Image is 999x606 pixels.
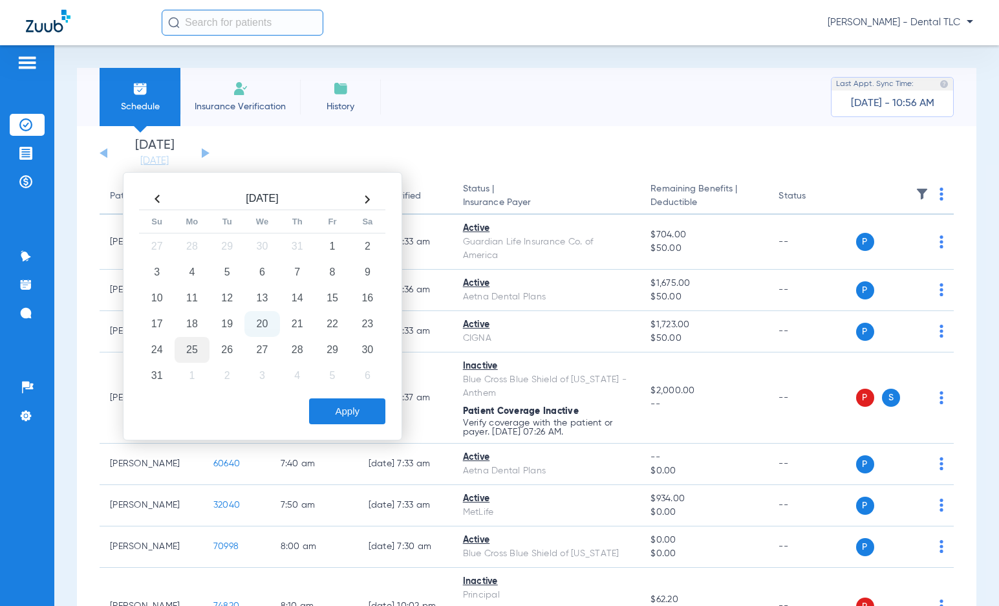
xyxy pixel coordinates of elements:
span: Insurance Payer [463,196,630,210]
img: Zuub Logo [26,10,70,32]
span: 32040 [213,501,240,510]
span: P [856,323,874,341]
span: $934.00 [650,492,758,506]
img: Search Icon [168,17,180,28]
span: $1,723.00 [650,318,758,332]
span: $50.00 [650,242,758,255]
a: [DATE] [116,155,193,168]
img: group-dot-blue.svg [940,540,943,553]
div: Active [463,534,630,547]
span: History [310,100,371,113]
span: 60640 [213,459,240,468]
span: $0.00 [650,547,758,561]
img: hamburger-icon [17,55,38,70]
td: [DATE] 7:33 AM [358,485,453,526]
td: 7:40 AM [270,444,358,485]
td: [PERSON_NAME] [100,444,203,485]
div: Patient Name [110,189,193,203]
div: Patient Name [110,189,167,203]
td: [DATE] 7:36 AM [358,270,453,311]
div: Active [463,318,630,332]
span: P [856,538,874,556]
iframe: Chat Widget [934,544,999,606]
img: group-dot-blue.svg [940,391,943,404]
img: group-dot-blue.svg [940,499,943,512]
div: Inactive [463,360,630,373]
span: $50.00 [650,290,758,304]
span: Last Appt. Sync Time: [836,78,914,91]
div: MetLife [463,506,630,519]
div: Active [463,451,630,464]
span: [PERSON_NAME] - Dental TLC [828,16,973,29]
span: $50.00 [650,332,758,345]
span: P [856,389,874,407]
td: 7:50 AM [270,485,358,526]
td: 8:00 AM [270,526,358,568]
th: Status [768,179,855,215]
span: $2,000.00 [650,384,758,398]
img: group-dot-blue.svg [940,188,943,200]
div: Principal [463,589,630,602]
td: -- [768,311,855,352]
td: [DATE] 7:30 AM [358,526,453,568]
span: Schedule [109,100,171,113]
span: [DATE] - 10:56 AM [851,97,934,110]
div: Active [463,222,630,235]
span: $0.00 [650,506,758,519]
td: [DATE] 7:33 AM [358,444,453,485]
span: Patient Coverage Inactive [463,407,579,416]
button: Apply [309,398,385,424]
td: -- [768,526,855,568]
span: S [882,389,900,407]
td: [DATE] 7:33 AM [358,311,453,352]
span: Deductible [650,196,758,210]
img: group-dot-blue.svg [940,457,943,470]
td: -- [768,270,855,311]
div: Blue Cross Blue Shield of [US_STATE] [463,547,630,561]
div: Active [463,492,630,506]
td: -- [768,215,855,270]
li: [DATE] [116,139,193,168]
img: group-dot-blue.svg [940,325,943,338]
td: [DATE] 7:37 AM [358,352,453,444]
img: group-dot-blue.svg [940,283,943,296]
img: filter.svg [916,188,929,200]
span: P [856,497,874,515]
th: [DATE] [175,189,350,210]
img: History [333,81,349,96]
td: [DATE] 7:33 AM [358,215,453,270]
div: Aetna Dental Plans [463,464,630,478]
div: Last Verified [369,189,442,203]
td: [PERSON_NAME] [100,526,203,568]
img: group-dot-blue.svg [940,235,943,248]
td: -- [768,352,855,444]
span: $1,675.00 [650,277,758,290]
span: P [856,455,874,473]
div: Active [463,277,630,290]
span: P [856,233,874,251]
div: Guardian Life Insurance Co. of America [463,235,630,263]
span: $0.00 [650,464,758,478]
div: Aetna Dental Plans [463,290,630,304]
span: $0.00 [650,534,758,547]
span: 70998 [213,542,239,551]
td: -- [768,444,855,485]
span: Insurance Verification [190,100,290,113]
span: P [856,281,874,299]
td: [PERSON_NAME] [100,485,203,526]
input: Search for patients [162,10,323,36]
th: Status | [453,179,641,215]
span: -- [650,451,758,464]
img: last sync help info [940,80,949,89]
p: Verify coverage with the patient or payer. [DATE] 07:26 AM. [463,418,630,437]
img: Manual Insurance Verification [233,81,248,96]
div: Inactive [463,575,630,589]
th: Remaining Benefits | [640,179,768,215]
div: CIGNA [463,332,630,345]
span: $704.00 [650,228,758,242]
td: -- [768,485,855,526]
img: Schedule [133,81,148,96]
div: Blue Cross Blue Shield of [US_STATE] - Anthem [463,373,630,400]
span: -- [650,398,758,411]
